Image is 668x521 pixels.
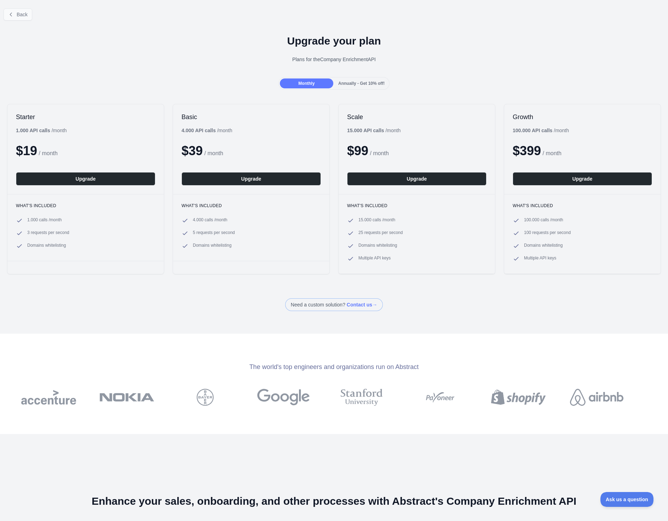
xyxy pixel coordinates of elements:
[347,128,384,133] b: 15.000 API calls
[347,127,401,134] div: / month
[347,144,368,158] span: $ 99
[600,492,654,507] iframe: Toggle Customer Support
[513,144,541,158] span: $ 399
[513,128,552,133] b: 100.000 API calls
[347,113,486,121] h2: Scale
[513,113,652,121] h2: Growth
[513,127,569,134] div: / month
[182,113,321,121] h2: Basic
